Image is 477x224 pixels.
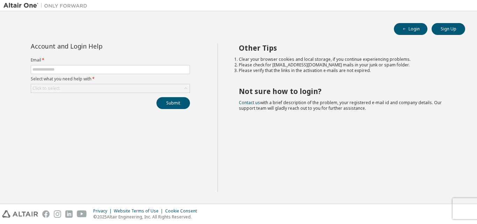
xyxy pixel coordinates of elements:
[31,84,190,93] div: Click to select
[65,210,73,218] img: linkedin.svg
[54,210,61,218] img: instagram.svg
[239,62,453,68] li: Please check for [EMAIL_ADDRESS][DOMAIN_NAME] mails in your junk or spam folder.
[239,43,453,52] h2: Other Tips
[394,23,427,35] button: Login
[32,86,60,91] div: Click to select
[239,100,442,111] span: with a brief description of the problem, your registered e-mail id and company details. Our suppo...
[239,87,453,96] h2: Not sure how to login?
[31,43,158,49] div: Account and Login Help
[239,100,260,106] a: Contact us
[239,68,453,73] li: Please verify that the links in the activation e-mails are not expired.
[432,23,465,35] button: Sign Up
[2,210,38,218] img: altair_logo.svg
[3,2,91,9] img: Altair One
[93,214,201,220] p: © 2025 Altair Engineering, Inc. All Rights Reserved.
[93,208,114,214] div: Privacy
[239,57,453,62] li: Clear your browser cookies and local storage, if you continue experiencing problems.
[31,76,190,82] label: Select what you need help with
[42,210,50,218] img: facebook.svg
[114,208,165,214] div: Website Terms of Use
[156,97,190,109] button: Submit
[31,57,190,63] label: Email
[165,208,201,214] div: Cookie Consent
[77,210,87,218] img: youtube.svg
